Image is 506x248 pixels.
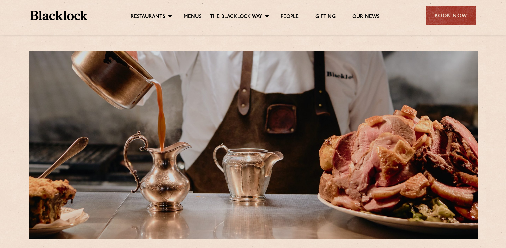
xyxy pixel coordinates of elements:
a: Our News [352,14,380,21]
a: The Blacklock Way [210,14,262,21]
img: BL_Textured_Logo-footer-cropped.svg [30,11,88,20]
div: Book Now [426,6,476,25]
a: Gifting [315,14,335,21]
a: Restaurants [131,14,165,21]
a: People [281,14,299,21]
a: Menus [184,14,202,21]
